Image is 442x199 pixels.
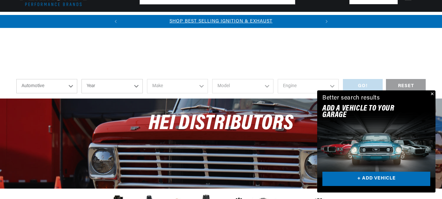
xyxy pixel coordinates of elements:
[16,79,77,93] select: Ride Type
[290,12,337,27] summary: Spark Plug Wires
[122,18,320,25] div: Announcement
[206,12,243,27] summary: Engine Swaps
[16,12,69,27] summary: Ignition Conversions
[322,105,414,119] h2: Add A VEHICLE to your garage
[386,12,426,28] summary: Product Support
[336,12,370,27] summary: Motorcycle
[109,15,122,28] button: Translation missing: en.sections.announcements.previous_announcement
[81,79,142,93] select: Year
[122,18,320,25] div: 1 of 2
[278,79,339,93] select: Engine
[212,79,273,93] select: Model
[69,12,123,27] summary: Coils & Distributors
[147,79,208,93] select: Make
[322,172,430,186] a: + ADD VEHICLE
[320,15,333,28] button: Translation missing: en.sections.announcements.next_announcement
[123,12,206,27] summary: Headers, Exhausts & Components
[169,19,273,24] a: SHOP BEST SELLING IGNITION & EXHAUST
[386,79,426,94] div: RESET
[428,90,435,98] button: Close
[322,94,380,103] div: Better search results
[243,12,290,27] summary: Battery Products
[149,113,294,134] span: HEI Distributors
